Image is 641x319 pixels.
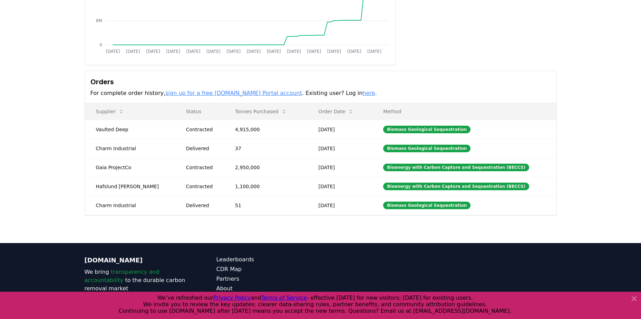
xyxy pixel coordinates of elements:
tspan: [DATE] [287,49,301,54]
td: [DATE] [308,139,372,158]
h3: Orders [90,77,551,87]
tspan: [DATE] [146,49,160,54]
tspan: [DATE] [327,49,341,54]
p: Status [181,108,218,115]
div: Bioenergy with Carbon Capture and Sequestration (BECCS) [383,164,529,171]
tspan: [DATE] [106,49,120,54]
a: About [216,284,321,293]
tspan: 8M [96,18,102,23]
p: For complete order history, . Existing user? Log in . [90,89,551,97]
td: [DATE] [308,120,372,139]
td: [DATE] [308,158,372,177]
span: transparency and accountability [85,269,159,283]
button: Tonnes Purchased [230,105,292,118]
tspan: [DATE] [307,49,321,54]
p: We bring to the durable carbon removal market [85,268,189,293]
td: 37 [224,139,308,158]
td: Gaia ProjectCo [85,158,175,177]
div: Biomass Geological Sequestration [383,202,470,209]
a: here [362,90,375,96]
a: Partners [216,275,321,283]
div: Biomass Geological Sequestration [383,126,470,133]
div: Delivered [186,145,218,152]
td: [DATE] [308,177,372,196]
tspan: [DATE] [226,49,241,54]
p: [DOMAIN_NAME] [85,255,189,265]
td: Charm Industrial [85,139,175,158]
td: [DATE] [308,196,372,215]
div: Contracted [186,126,218,133]
tspan: [DATE] [347,49,361,54]
button: Order Date [313,105,359,118]
td: 2,950,000 [224,158,308,177]
div: Biomass Geological Sequestration [383,145,470,152]
div: Contracted [186,183,218,190]
a: Leaderboards [216,255,321,264]
div: Contracted [186,164,218,171]
div: Bioenergy with Carbon Capture and Sequestration (BECCS) [383,183,529,190]
td: 1,100,000 [224,177,308,196]
tspan: 0 [99,42,102,47]
div: Delivered [186,202,218,209]
td: 4,915,000 [224,120,308,139]
td: Charm Industrial [85,196,175,215]
tspan: [DATE] [367,49,381,54]
td: 51 [224,196,308,215]
a: sign up for a free [DOMAIN_NAME] Portal account [165,90,302,96]
tspan: [DATE] [266,49,281,54]
tspan: [DATE] [246,49,261,54]
tspan: [DATE] [126,49,140,54]
button: Supplier [90,105,130,118]
tspan: [DATE] [206,49,221,54]
td: Hafslund [PERSON_NAME] [85,177,175,196]
p: Method [378,108,551,115]
tspan: [DATE] [186,49,200,54]
td: Vaulted Deep [85,120,175,139]
tspan: [DATE] [166,49,180,54]
a: CDR Map [216,265,321,273]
